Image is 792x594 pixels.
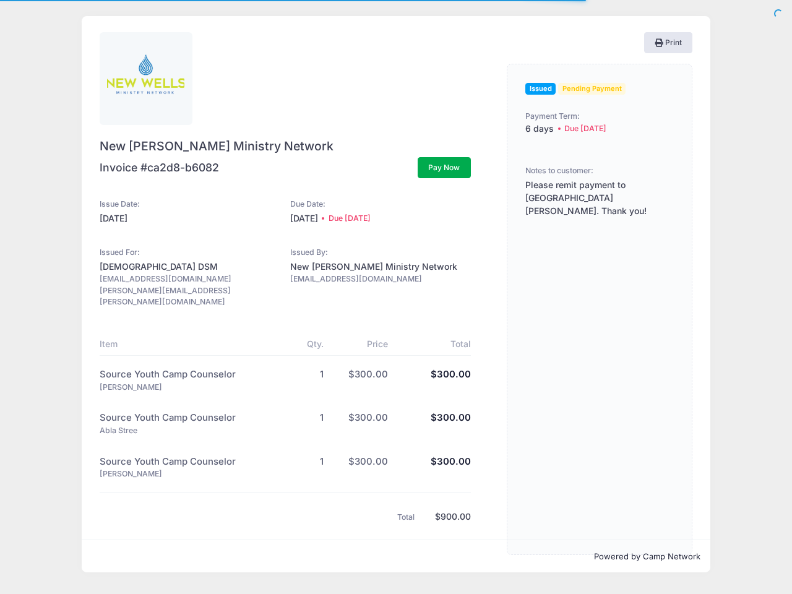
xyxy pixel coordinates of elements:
span: Due [DATE] [554,123,606,135]
span: Pending Payment [558,83,626,95]
div: Source Youth Camp Counselor [100,368,270,381]
span: Due [DATE] [322,213,371,225]
div: Issue Date: [100,199,280,210]
div: [DATE] [100,212,280,225]
div: Notes to customer: [525,165,593,177]
span: [DATE] [290,212,322,225]
th: Qty. [276,332,330,356]
td: $300.00 [394,442,470,486]
button: Pay Now [418,157,471,178]
span: New [PERSON_NAME] Ministry Network [100,137,465,155]
div: Please remit payment to [GEOGRAPHIC_DATA][PERSON_NAME]. Thank you! [525,179,674,218]
div: Issued By: [290,247,471,259]
th: Item [100,332,276,356]
th: Price [330,332,394,356]
td: $300.00 [394,399,470,442]
div: Total [397,512,435,523]
div: Source Youth Camp Counselor [100,455,270,468]
p: Powered by Camp Network [92,551,700,563]
div: New [PERSON_NAME] Ministry Network [290,260,471,273]
th: Total [394,332,470,356]
td: 1 [276,399,330,442]
td: 1 [276,355,330,399]
div: Abla Stree [100,425,270,437]
td: 1 [276,442,330,486]
td: $300.00 [394,355,470,399]
div: [DEMOGRAPHIC_DATA] DSM [100,260,280,273]
td: $300.00 [330,355,394,399]
div: 6 days [525,123,674,136]
div: [EMAIL_ADDRESS][DOMAIN_NAME] [290,273,471,285]
div: Due Date: [290,199,471,210]
button: Print [644,32,692,53]
div: $900.00 [435,510,471,523]
div: Issued For: [100,247,280,259]
div: Source Youth Camp Counselor [100,411,270,424]
div: [EMAIL_ADDRESS][DOMAIN_NAME] [PERSON_NAME][EMAIL_ADDRESS][PERSON_NAME][DOMAIN_NAME] [100,273,280,308]
div: Payment Term: [525,111,674,123]
img: logo [107,40,184,118]
td: $300.00 [330,399,394,442]
div: [PERSON_NAME] [100,382,270,394]
td: $300.00 [330,442,394,486]
div: Invoice #ca2d8-b6082 [100,160,219,176]
span: Issued [525,83,556,95]
div: [PERSON_NAME] [100,468,270,480]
